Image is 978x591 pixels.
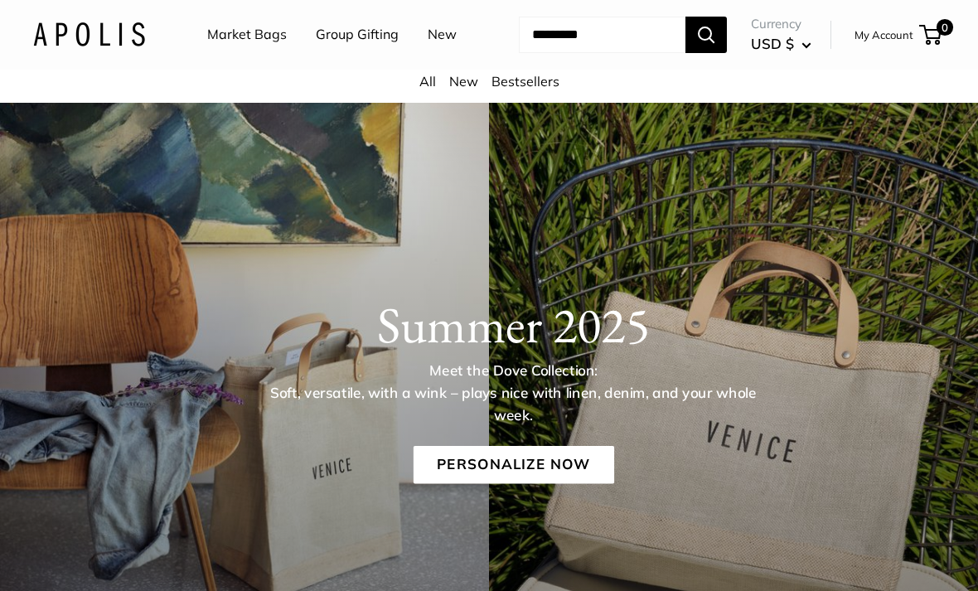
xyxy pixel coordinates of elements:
[428,22,457,47] a: New
[419,73,436,90] a: All
[751,35,794,52] span: USD $
[80,294,947,354] h1: Summer 2025
[921,25,942,45] a: 0
[413,446,613,484] a: Personalize Now
[491,73,559,90] a: Bestsellers
[33,22,145,46] img: Apolis
[316,22,399,47] a: Group Gifting
[13,528,177,578] iframe: Sign Up via Text for Offers
[855,25,913,45] a: My Account
[751,31,811,57] button: USD $
[519,17,685,53] input: Search...
[207,22,287,47] a: Market Bags
[685,17,727,53] button: Search
[937,19,953,36] span: 0
[751,12,811,36] span: Currency
[258,360,770,426] p: Meet the Dove Collection: Soft, versatile, with a wink – plays nice with linen, denim, and your w...
[449,73,478,90] a: New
